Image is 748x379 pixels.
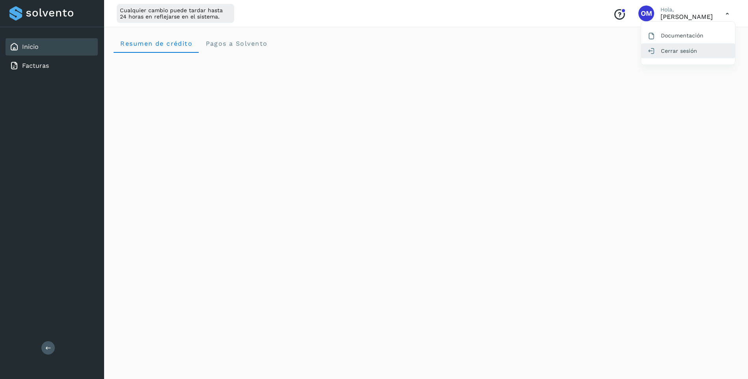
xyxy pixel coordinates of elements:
a: Facturas [22,62,49,69]
a: Inicio [22,43,39,50]
div: Facturas [6,57,98,74]
div: Cerrar sesión [641,43,735,58]
div: Documentación [641,28,735,43]
div: Inicio [6,38,98,56]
